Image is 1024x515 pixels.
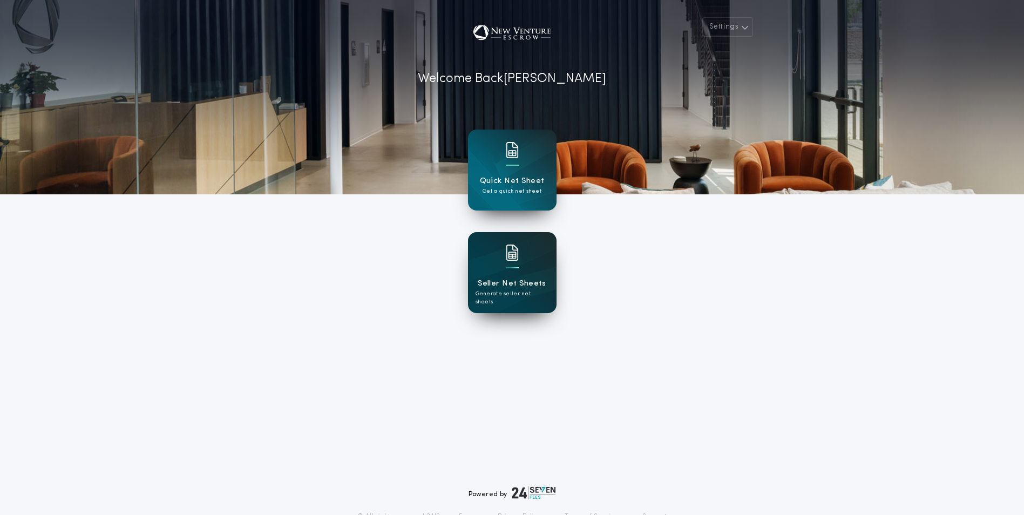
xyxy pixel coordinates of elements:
[512,486,556,499] img: logo
[506,142,519,158] img: card icon
[702,17,753,37] button: Settings
[468,232,557,313] a: card iconSeller Net SheetsGenerate seller net sheets
[469,486,556,499] div: Powered by
[480,175,545,187] h1: Quick Net Sheet
[418,69,606,89] p: Welcome Back [PERSON_NAME]
[478,277,546,290] h1: Seller Net Sheets
[463,17,561,50] img: account-logo
[476,290,549,306] p: Generate seller net sheets
[506,245,519,261] img: card icon
[468,130,557,211] a: card iconQuick Net SheetGet a quick net sheet
[483,187,541,195] p: Get a quick net sheet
